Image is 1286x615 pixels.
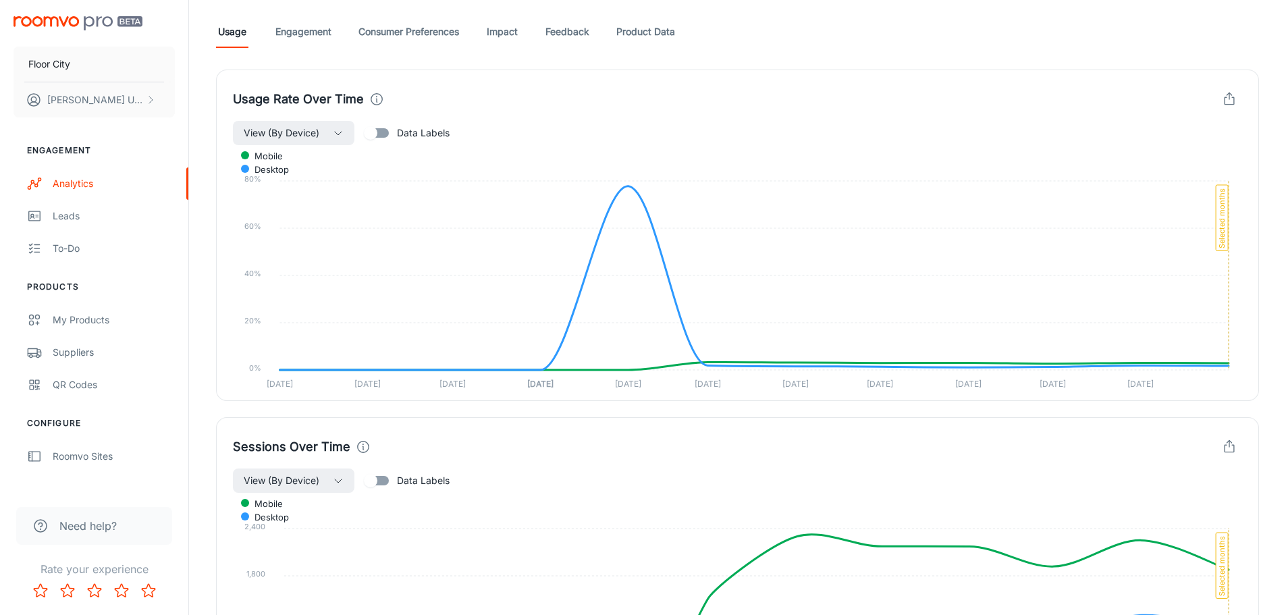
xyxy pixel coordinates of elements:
[53,176,175,191] div: Analytics
[244,511,289,523] span: desktop
[397,126,450,140] span: Data Labels
[486,16,518,48] a: Impact
[244,125,319,141] span: View (By Device)
[249,363,261,373] tspan: 0%
[244,498,283,510] span: mobile
[135,577,162,604] button: Rate 5 star
[244,174,261,184] tspan: 80%
[53,345,175,360] div: Suppliers
[615,379,641,389] tspan: [DATE]
[354,379,381,389] tspan: [DATE]
[81,577,108,604] button: Rate 3 star
[246,569,265,579] tspan: 1,800
[108,577,135,604] button: Rate 4 star
[244,163,289,176] span: desktop
[27,577,54,604] button: Rate 1 star
[244,150,283,162] span: mobile
[358,16,459,48] a: Consumer Preferences
[53,241,175,256] div: To-do
[244,522,265,531] tspan: 2,400
[616,16,675,48] a: Product Data
[54,577,81,604] button: Rate 2 star
[527,379,554,389] tspan: [DATE]
[244,316,261,325] tspan: 20%
[397,473,450,488] span: Data Labels
[216,16,248,48] a: Usage
[1127,379,1154,389] tspan: [DATE]
[955,379,982,389] tspan: [DATE]
[28,57,70,72] p: Floor City
[47,92,142,107] p: [PERSON_NAME] Uhacz
[59,518,117,534] span: Need help?
[244,473,319,489] span: View (By Device)
[53,313,175,327] div: My Products
[53,449,175,464] div: Roomvo Sites
[1040,379,1066,389] tspan: [DATE]
[11,561,178,577] p: Rate your experience
[233,437,350,456] h4: Sessions Over Time
[695,379,721,389] tspan: [DATE]
[439,379,466,389] tspan: [DATE]
[233,121,354,145] button: View (By Device)
[53,209,175,223] div: Leads
[233,469,354,493] button: View (By Device)
[244,221,261,231] tspan: 60%
[275,16,331,48] a: Engagement
[782,379,809,389] tspan: [DATE]
[545,16,589,48] a: Feedback
[233,90,364,109] h4: Usage Rate Over Time
[244,269,261,278] tspan: 40%
[14,16,142,30] img: Roomvo PRO Beta
[267,379,293,389] tspan: [DATE]
[867,379,893,389] tspan: [DATE]
[53,377,175,392] div: QR Codes
[14,47,175,82] button: Floor City
[14,82,175,117] button: [PERSON_NAME] Uhacz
